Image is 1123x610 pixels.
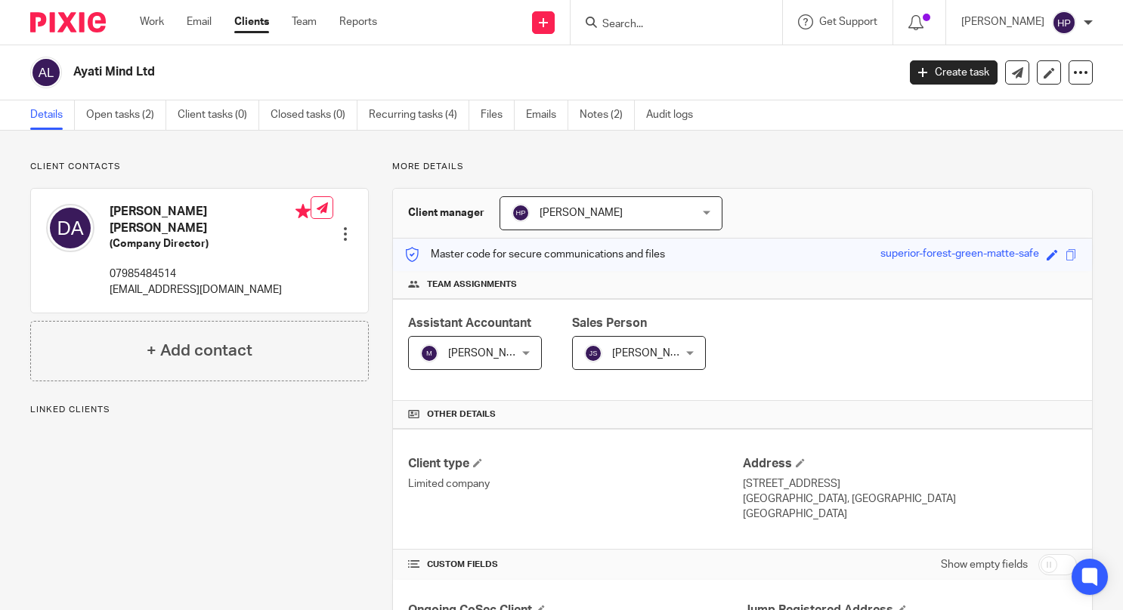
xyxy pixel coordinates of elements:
[147,339,252,362] h4: + Add contact
[880,246,1039,263] div: superior-forest-green-matte-safe
[408,559,742,571] h4: CUSTOM FIELDS
[941,557,1028,572] label: Show empty fields
[408,476,742,491] p: Limited company
[30,161,369,173] p: Client contacts
[408,456,742,472] h4: Client type
[961,14,1044,29] p: [PERSON_NAME]
[408,317,531,329] span: Assistant Accountant
[819,17,877,27] span: Get Support
[743,456,1077,472] h4: Address
[110,236,311,251] h5: (Company Director)
[339,14,377,29] a: Reports
[743,507,1077,522] p: [GEOGRAPHIC_DATA]
[110,204,311,236] h4: [PERSON_NAME] [PERSON_NAME]
[572,317,647,329] span: Sales Person
[743,476,1077,491] p: [STREET_ADDRESS]
[526,100,568,130] a: Emails
[481,100,515,130] a: Files
[646,100,704,130] a: Audit logs
[73,64,725,80] h2: Ayati Mind Ltd
[234,14,269,29] a: Clients
[743,491,1077,507] p: [GEOGRAPHIC_DATA], [GEOGRAPHIC_DATA]
[271,100,357,130] a: Closed tasks (0)
[30,57,62,88] img: svg%3E
[420,344,438,362] img: svg%3E
[580,100,635,130] a: Notes (2)
[448,348,531,359] span: [PERSON_NAME]
[292,14,317,29] a: Team
[110,266,311,282] p: 07985484514
[369,100,469,130] a: Recurring tasks (4)
[601,18,737,32] input: Search
[512,204,530,222] img: svg%3E
[187,14,212,29] a: Email
[392,161,1093,173] p: More details
[46,204,94,252] img: svg%3E
[110,282,311,297] p: [EMAIL_ADDRESS][DOMAIN_NAME]
[584,344,602,362] img: svg%3E
[178,100,259,130] a: Client tasks (0)
[612,348,695,359] span: [PERSON_NAME]
[910,60,998,85] a: Create task
[408,205,484,220] h3: Client manager
[86,100,166,130] a: Open tasks (2)
[140,14,164,29] a: Work
[295,204,311,219] i: Primary
[1052,11,1076,35] img: svg%3E
[427,408,496,421] span: Other details
[30,100,75,130] a: Details
[404,247,665,262] p: Master code for secure communications and files
[30,404,369,416] p: Linked clients
[30,12,106,32] img: Pixie
[540,208,623,218] span: [PERSON_NAME]
[427,279,517,291] span: Team assignments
